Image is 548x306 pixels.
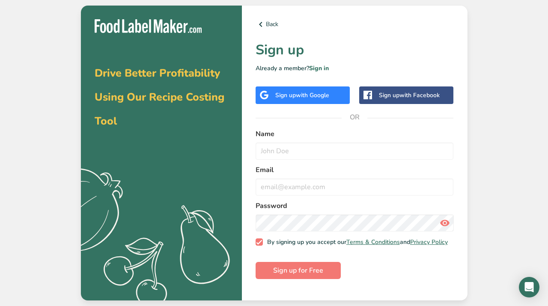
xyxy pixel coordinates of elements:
[256,262,341,279] button: Sign up for Free
[256,19,454,30] a: Back
[95,66,224,128] span: Drive Better Profitability Using Our Recipe Costing Tool
[256,64,454,73] p: Already a member?
[263,238,448,246] span: By signing up you accept our and
[379,91,440,100] div: Sign up
[275,91,329,100] div: Sign up
[410,238,448,246] a: Privacy Policy
[342,104,367,130] span: OR
[95,19,202,33] img: Food Label Maker
[256,129,454,139] label: Name
[519,277,539,297] div: Open Intercom Messenger
[256,165,454,175] label: Email
[256,201,454,211] label: Password
[296,91,329,99] span: with Google
[273,265,323,276] span: Sign up for Free
[256,143,454,160] input: John Doe
[346,238,400,246] a: Terms & Conditions
[256,40,454,60] h1: Sign up
[309,64,329,72] a: Sign in
[256,178,454,196] input: email@example.com
[399,91,440,99] span: with Facebook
